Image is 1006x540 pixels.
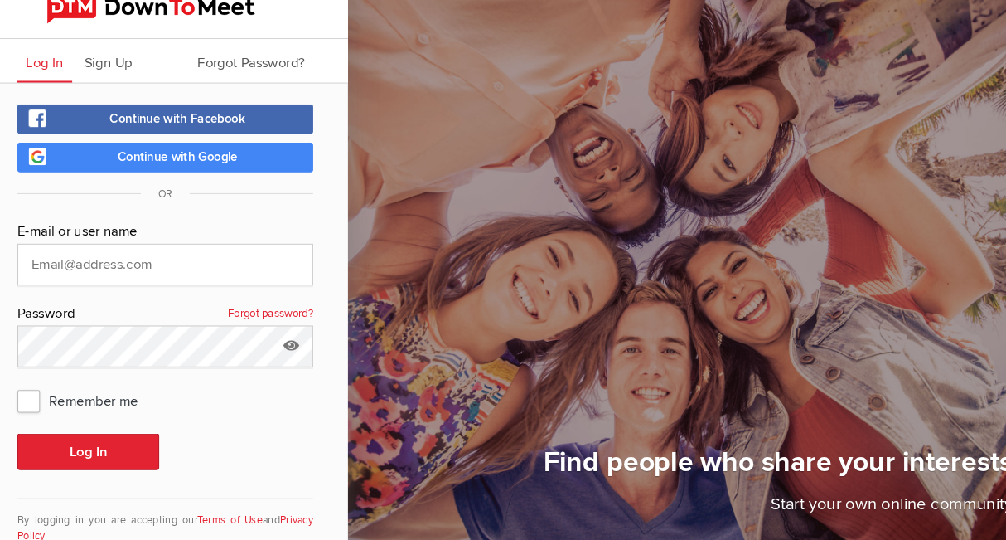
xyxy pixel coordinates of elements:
a: Forgot password? [234,303,315,324]
a: Continue with Google [33,150,315,178]
span: OR [151,193,197,206]
a: Terms of Use [205,504,268,516]
img: DownToMeet [61,10,287,36]
span: Continue with Facebook [121,120,250,134]
a: Forgot Password? [196,51,315,93]
input: Email@address.com [33,246,315,286]
a: Sign Up [89,51,151,93]
a: Continue with Facebook [33,114,315,142]
p: Start your own online community [534,483,981,515]
a: Log In [33,51,85,93]
div: E-mail or user name [33,225,315,246]
span: Forgot Password? [205,66,307,82]
span: Log In [41,66,77,82]
div: By logging in you are accepting our and [33,489,315,533]
span: Sign Up [97,66,143,82]
h1: Find people who share your interests [534,438,981,483]
button: Log In [33,427,168,462]
span: Remember me [33,381,165,411]
div: Password [33,303,315,324]
span: Continue with Google [128,157,243,171]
